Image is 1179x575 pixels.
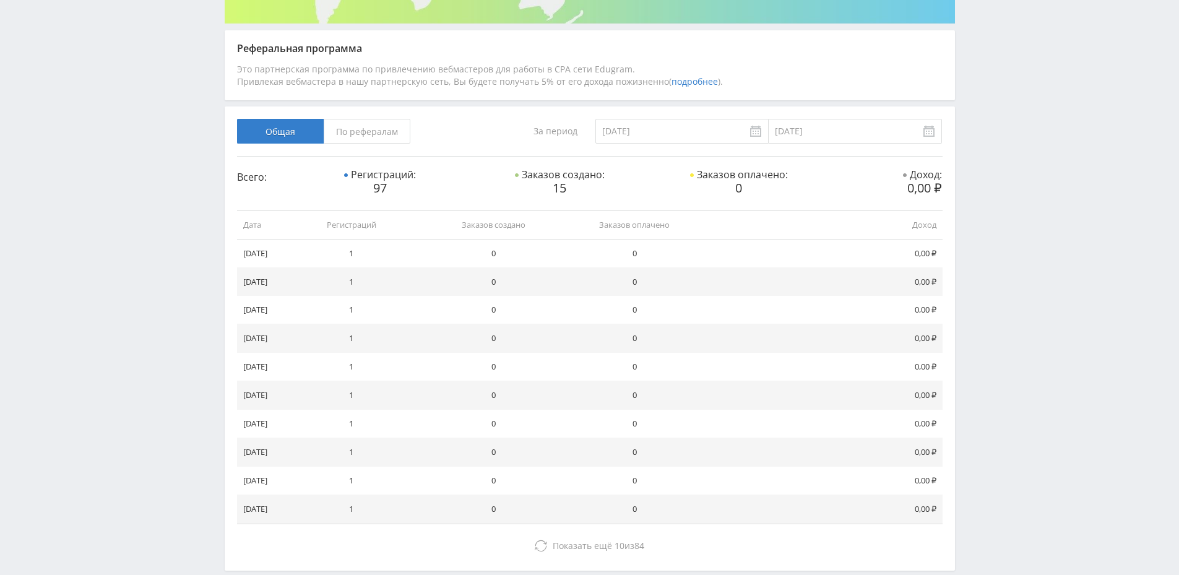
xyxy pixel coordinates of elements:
td: 0 [410,324,577,353]
div: 97 [296,181,464,195]
td: 1 [293,438,410,467]
td: 1 [293,268,410,296]
td: 0 [410,467,577,495]
span: ( ). [669,76,723,87]
span: Доход: [903,168,942,181]
td: 0 [577,467,692,495]
span: Общая [237,119,324,144]
td: 0 [577,410,692,438]
td: 0 [577,353,692,381]
td: [DATE] [237,381,293,410]
td: 0,00 ₽ [692,240,943,268]
span: Регистраций: [344,168,416,181]
th: Заказов оплачено [577,210,692,240]
div: 0,00 ₽ [834,181,942,195]
span: из [553,540,644,551]
th: Дата [237,210,293,240]
th: Регистраций [293,210,410,240]
td: [DATE] [237,240,293,268]
td: 0 [410,240,577,268]
td: 0 [410,410,577,438]
td: 1 [293,324,410,353]
td: 0 [410,381,577,410]
td: 0 [577,381,692,410]
td: 1 [293,381,410,410]
td: 0,00 ₽ [692,495,943,524]
td: 0 [410,438,577,467]
td: 0,00 ₽ [692,410,943,438]
td: 0 [410,495,577,524]
a: подробнее [672,76,718,87]
span: Показать ещё [553,540,612,551]
span: Заказов создано: [515,168,605,181]
span: По рефералам [324,119,410,144]
td: 0 [577,240,692,268]
div: За период [476,119,584,144]
td: 1 [293,495,410,524]
td: 1 [293,467,410,495]
span: 10 [615,540,624,551]
span: 84 [634,540,644,551]
td: [DATE] [237,410,293,438]
td: 0,00 ₽ [692,438,943,467]
td: [DATE] [237,495,293,524]
td: 1 [293,296,410,324]
td: 1 [293,353,410,381]
td: 0 [410,268,577,296]
td: [DATE] [237,353,293,381]
th: Заказов создано [410,210,577,240]
td: 0 [577,268,692,296]
td: [DATE] [237,467,293,495]
div: 15 [476,181,643,195]
td: 0 [410,353,577,381]
td: [DATE] [237,296,293,324]
td: 0,00 ₽ [692,324,943,353]
div: Это партнерская программа по привлечению вебмастеров для работы в CPA сети Edugram. Привлекая веб... [237,63,943,88]
td: [DATE] [237,438,293,467]
td: 0 [577,438,692,467]
td: 0,00 ₽ [692,353,943,381]
td: 0,00 ₽ [692,296,943,324]
td: 0 [577,324,692,353]
td: [DATE] [237,324,293,353]
td: 0 [410,296,577,324]
td: 0,00 ₽ [692,467,943,495]
button: Показать ещё 10из84 [237,534,943,558]
td: 0 [577,296,692,324]
th: Доход [692,210,943,240]
td: 1 [293,240,410,268]
td: 0,00 ₽ [692,381,943,410]
td: 1 [293,410,410,438]
td: 0 [577,495,692,524]
td: [DATE] [237,268,293,296]
div: 0 [655,181,823,195]
span: Заказов оплачено: [690,168,788,181]
td: 0,00 ₽ [692,268,943,296]
div: Реферальная программа [237,43,943,54]
div: Всего: [237,169,345,183]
